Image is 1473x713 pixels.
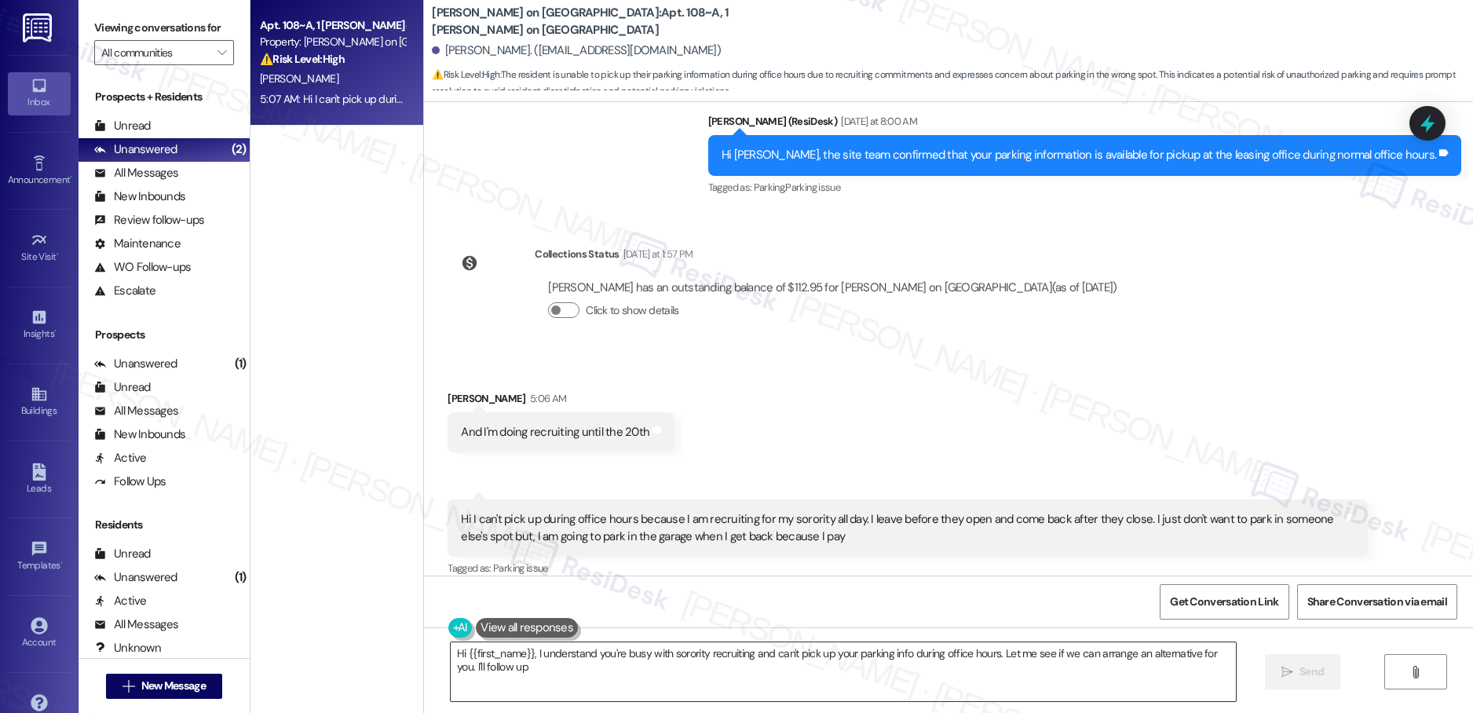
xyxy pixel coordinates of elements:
[94,356,177,372] div: Unanswered
[217,46,226,59] i: 
[228,137,250,162] div: (2)
[461,424,649,441] div: And I'm doing recruiting until the 20th
[141,678,206,694] span: New Message
[754,181,786,194] span: Parking ,
[1297,584,1457,620] button: Share Conversation via email
[94,426,185,443] div: New Inbounds
[1265,654,1341,689] button: Send
[432,5,746,38] b: [PERSON_NAME] on [GEOGRAPHIC_DATA]: Apt. 108~A, 1 [PERSON_NAME] on [GEOGRAPHIC_DATA]
[79,89,250,105] div: Prospects + Residents
[23,13,55,42] img: ResiDesk Logo
[94,118,151,134] div: Unread
[94,188,185,205] div: New Inbounds
[548,280,1117,296] div: [PERSON_NAME] has an outstanding balance of $112.95 for [PERSON_NAME] on [GEOGRAPHIC_DATA] (as of...
[837,113,917,130] div: [DATE] at 8:00 AM
[8,72,71,115] a: Inbox
[448,557,1368,580] div: Tagged as:
[94,379,151,396] div: Unread
[106,674,222,699] button: New Message
[535,246,619,262] div: Collections Status
[432,67,1473,101] span: : The resident is unable to pick up their parking information during office hours due to recruiti...
[448,390,674,412] div: [PERSON_NAME]
[1409,666,1421,678] i: 
[94,212,204,229] div: Review follow-ups
[94,616,178,633] div: All Messages
[94,141,177,158] div: Unanswered
[260,17,405,34] div: Apt. 108~A, 1 [PERSON_NAME] on [GEOGRAPHIC_DATA]
[57,249,59,260] span: •
[94,16,234,40] label: Viewing conversations for
[260,71,338,86] span: [PERSON_NAME]
[79,327,250,343] div: Prospects
[94,569,177,586] div: Unanswered
[79,517,250,533] div: Residents
[8,459,71,501] a: Leads
[94,403,178,419] div: All Messages
[1170,594,1278,610] span: Get Conversation Link
[1160,584,1288,620] button: Get Conversation Link
[94,283,155,299] div: Escalate
[722,147,1436,163] div: Hi [PERSON_NAME], the site team confirmed that your parking information is available for pickup a...
[8,227,71,269] a: Site Visit •
[708,113,1461,135] div: [PERSON_NAME] (ResiDesk)
[94,640,161,656] div: Unknown
[620,246,693,262] div: [DATE] at 1:57 PM
[785,181,840,194] span: Parking issue
[54,326,57,337] span: •
[94,165,178,181] div: All Messages
[493,561,548,575] span: Parking issue
[94,546,151,562] div: Unread
[94,236,181,252] div: Maintenance
[461,511,1343,545] div: Hi I can't pick up during office hours because I am recruiting for my sorority all day. I leave b...
[94,450,147,466] div: Active
[8,381,71,423] a: Buildings
[94,474,166,490] div: Follow Ups
[94,593,147,609] div: Active
[708,176,1461,199] div: Tagged as:
[451,642,1236,701] textarea: Hi {{first_name}}, I understand you're busy with sorority recruiting and can't pick up your parki...
[70,172,72,183] span: •
[432,42,721,59] div: [PERSON_NAME]. ([EMAIL_ADDRESS][DOMAIN_NAME])
[260,34,405,50] div: Property: [PERSON_NAME] on [GEOGRAPHIC_DATA]
[101,40,209,65] input: All communities
[586,302,678,319] label: Click to show details
[60,558,63,569] span: •
[260,52,345,66] strong: ⚠️ Risk Level: High
[231,565,250,590] div: (1)
[122,680,134,693] i: 
[260,92,1461,106] div: 5:07 AM: Hi I can't pick up during office hours because I am recruiting for my sorority all day. ...
[1299,664,1324,680] span: Send
[1307,594,1447,610] span: Share Conversation via email
[432,68,499,81] strong: ⚠️ Risk Level: High
[526,390,566,407] div: 5:06 AM
[94,259,191,276] div: WO Follow-ups
[8,536,71,578] a: Templates •
[231,352,250,376] div: (1)
[1281,666,1293,678] i: 
[8,304,71,346] a: Insights •
[8,612,71,655] a: Account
